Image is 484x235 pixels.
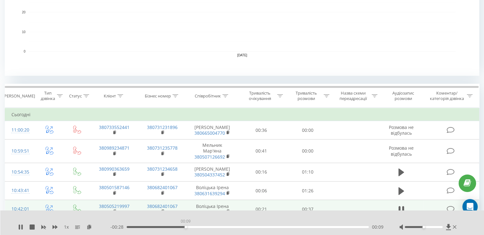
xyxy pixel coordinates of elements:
span: Розмова не відбулась [389,145,414,157]
div: Тривалість очікування [244,90,276,101]
span: - 00:28 [110,224,127,230]
td: 01:26 [284,182,331,200]
a: 380990363659 [99,166,130,172]
div: [PERSON_NAME] [3,93,35,99]
a: 380505219997 [99,203,130,209]
td: 00:21 [238,200,284,218]
span: 1 x [64,224,69,230]
a: 380501587146 [99,184,130,190]
a: 380682401067 [147,184,178,190]
a: 380731235778 [147,145,178,151]
div: Бізнес номер [145,93,171,99]
td: 00:00 [284,139,331,163]
a: 380631639294 [194,190,225,196]
text: 0 [24,50,25,53]
td: 00:36 [238,121,284,139]
div: Клієнт [104,93,116,99]
a: 380731234658 [147,166,178,172]
a: 380731231896 [147,124,178,130]
a: 380989234871 [99,145,130,151]
div: 11:00:20 [11,124,28,136]
div: Статус [69,93,82,99]
a: 380665004770 [194,130,225,136]
div: Аудіозапис розмови [385,90,422,101]
text: 20 [22,11,26,14]
div: Accessibility label [422,226,425,228]
div: Назва схеми переадресації [337,90,370,101]
a: 380682401067 [147,203,178,209]
div: Тип дзвінка [40,90,55,101]
td: Воліцька Ірена [186,182,238,200]
a: 380631639294 [194,209,225,215]
td: 00:41 [238,139,284,163]
div: 00:09 [179,217,192,226]
a: 380504337452 [194,172,225,178]
span: 00:09 [372,224,383,230]
div: Коментар/категорія дзвінка [428,90,465,101]
td: 00:16 [238,163,284,181]
div: Тривалість розмови [290,90,322,101]
td: Мельник Мар'яна [186,139,238,163]
div: 10:59:51 [11,145,28,157]
td: 00:06 [238,182,284,200]
a: 380507126692 [194,154,225,160]
div: 10:43:41 [11,184,28,197]
div: Accessibility label [185,226,187,228]
div: 10:42:01 [11,203,28,215]
span: Розмова не відбулась [389,124,414,136]
div: Співробітник [195,93,221,99]
td: [PERSON_NAME] [186,163,238,181]
td: Воліцька Ірена [186,200,238,218]
td: 01:10 [284,163,331,181]
a: 380733552441 [99,124,130,130]
td: 00:00 [284,121,331,139]
td: 00:37 [284,200,331,218]
td: [PERSON_NAME] [186,121,238,139]
td: Сьогодні [5,108,479,121]
text: [DATE] [237,53,247,57]
text: 10 [22,30,26,34]
div: 10:54:35 [11,166,28,178]
div: Open Intercom Messenger [462,199,478,214]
